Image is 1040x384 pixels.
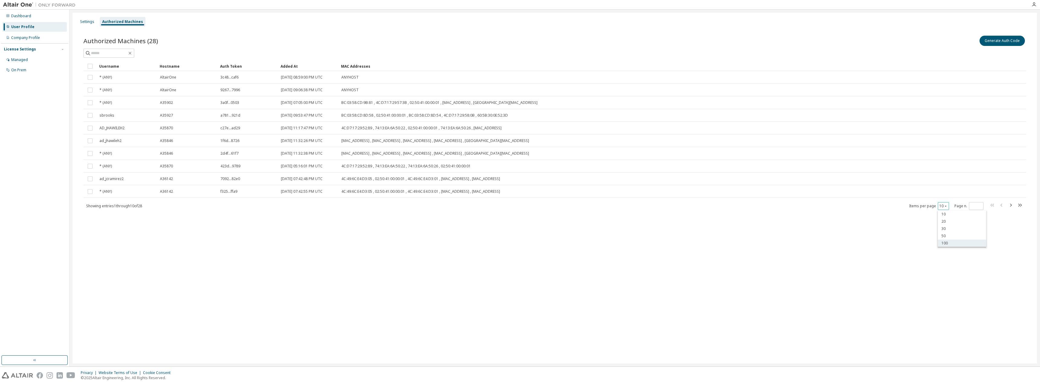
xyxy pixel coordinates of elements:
span: [DATE] 07:05:00 PM UTC [281,100,323,105]
div: 50 [938,232,986,240]
span: BC:03:58:CD:9B:81 , 4C:D7:17:29:57:3B , 02:50:41:00:00:01 , [MAC_ADDRESS] , [GEOGRAPHIC_DATA][MAC... [341,100,538,105]
span: [DATE] 07:42:55 PM UTC [281,189,323,194]
div: Managed [11,57,28,62]
img: altair_logo.svg [2,372,33,379]
span: Authorized Machines (28) [83,37,158,45]
span: Items per page [909,202,949,210]
span: [DATE] 05:16:01 PM UTC [281,164,323,169]
span: [DATE] 09:06:38 PM UTC [281,88,323,92]
span: [DATE] 07:42:48 PM UTC [281,176,323,181]
div: Website Terms of Use [99,370,143,375]
div: 20 [938,218,986,225]
span: * (ANY) [99,75,112,80]
div: Added At [281,61,336,71]
span: 1f6d...8726 [220,138,239,143]
img: youtube.svg [67,372,75,379]
span: [DATE] 11:17:47 PM UTC [281,126,323,131]
div: User Profile [11,24,34,29]
div: Company Profile [11,35,40,40]
span: 3a0f...0503 [220,100,239,105]
div: Dashboard [11,14,31,18]
span: 9267...7996 [220,88,240,92]
span: 4C:49:6C:E4:D3:05 , 02:50:41:00:00:01 , 4C:49:6C:E4:D3:01 , [MAC_ADDRESS] , [MAC_ADDRESS] [341,176,500,181]
span: sbrooks [99,113,114,118]
span: 4C:49:6C:E4:D3:05 , 02:50:41:00:00:01 , 4C:49:6C:E4:D3:01 , [MAC_ADDRESS] , [MAC_ADDRESS] [341,189,500,194]
div: Auth Token [220,61,276,71]
img: linkedin.svg [57,372,63,379]
span: ANYHOST [341,88,359,92]
span: A35870 [160,164,173,169]
span: ad_jhawileh2 [99,138,122,143]
span: [DATE] 11:32:26 PM UTC [281,138,323,143]
span: 2d4f...61f7 [220,151,239,156]
span: BC:03:58:CD:8D:58 , 02:50:41:00:00:01 , BC:03:58:CD:8D:54 , 4C:D7:17:29:58:0B , 60:5B:30:0E:52:3D [341,113,508,118]
div: On Prem [11,68,26,73]
span: ad_jcramirez2 [99,176,124,181]
img: facebook.svg [37,372,43,379]
div: Cookie Consent [143,370,174,375]
button: Generate Auth Code [980,36,1025,46]
span: * (ANY) [99,164,112,169]
span: AD_JHAWILEH2 [99,126,125,131]
img: Altair One [3,2,79,8]
div: 30 [938,225,986,232]
div: Username [99,61,155,71]
span: 4C:D7:17:29:52:89 , 74:13:EA:6A:50:22 , 02:50:41:00:00:01 , 74:13:EA:6A:50:26 , [MAC_ADDRESS] [341,126,502,131]
span: A35846 [160,138,173,143]
span: * (ANY) [99,189,112,194]
div: Settings [80,19,94,24]
span: * (ANY) [99,88,112,92]
div: Hostname [160,61,215,71]
div: Privacy [81,370,99,375]
span: AltairOne [160,88,176,92]
span: A36142 [160,176,173,181]
span: [DATE] 08:59:00 PM UTC [281,75,323,80]
span: * (ANY) [99,100,112,105]
span: [DATE] 11:32:38 PM UTC [281,151,323,156]
span: A35902 [160,100,173,105]
span: [MAC_ADDRESS] , [MAC_ADDRESS] , [MAC_ADDRESS] , [MAC_ADDRESS] , [GEOGRAPHIC_DATA][MAC_ADDRESS] [341,151,529,156]
span: A35927 [160,113,173,118]
div: Authorized Machines [102,19,143,24]
span: 4C:D7:17:29:52:89 , 74:13:EA:6A:50:22 , 74:13:EA:6A:50:26 , 02:50:41:00:00:01 [341,164,471,169]
span: 423d...9789 [220,164,240,169]
span: ANYHOST [341,75,359,80]
span: A35846 [160,151,173,156]
button: 10 [939,204,947,208]
span: Page n. [954,202,983,210]
p: © 2025 Altair Engineering, Inc. All Rights Reserved. [81,375,174,380]
span: A35870 [160,126,173,131]
div: License Settings [4,47,36,52]
div: 10 [938,211,986,218]
span: f325...ffa9 [220,189,237,194]
span: A36142 [160,189,173,194]
span: c27e...ad29 [220,126,240,131]
span: a781...921d [220,113,240,118]
img: instagram.svg [47,372,53,379]
div: 100 [938,240,986,247]
span: Showing entries 1 through 10 of 28 [86,203,142,208]
span: * (ANY) [99,151,112,156]
span: 7092...82e0 [220,176,240,181]
span: 3c48...caf6 [220,75,239,80]
span: [DATE] 09:53:47 PM UTC [281,113,323,118]
span: [MAC_ADDRESS] , [MAC_ADDRESS] , [MAC_ADDRESS] , [MAC_ADDRESS] , [GEOGRAPHIC_DATA][MAC_ADDRESS] [341,138,529,143]
span: AltairOne [160,75,176,80]
div: MAC Addresses [341,61,963,71]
